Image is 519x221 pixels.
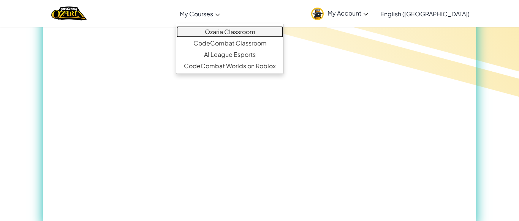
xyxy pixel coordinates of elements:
a: Ozaria by CodeCombat logo [51,6,87,21]
img: avatar [311,8,324,20]
span: English ([GEOGRAPHIC_DATA]) [380,10,470,18]
a: English ([GEOGRAPHIC_DATA]) [377,3,473,24]
a: My Account [307,2,372,25]
a: AI League Esports [176,49,283,60]
a: Ozaria Classroom [176,26,283,38]
a: CodeCombat Worlds on Roblox [176,60,283,72]
span: My Courses [180,10,213,18]
a: My Courses [176,3,224,24]
span: My Account [328,9,368,17]
a: CodeCombat Classroom [176,38,283,49]
img: Home [51,6,87,21]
